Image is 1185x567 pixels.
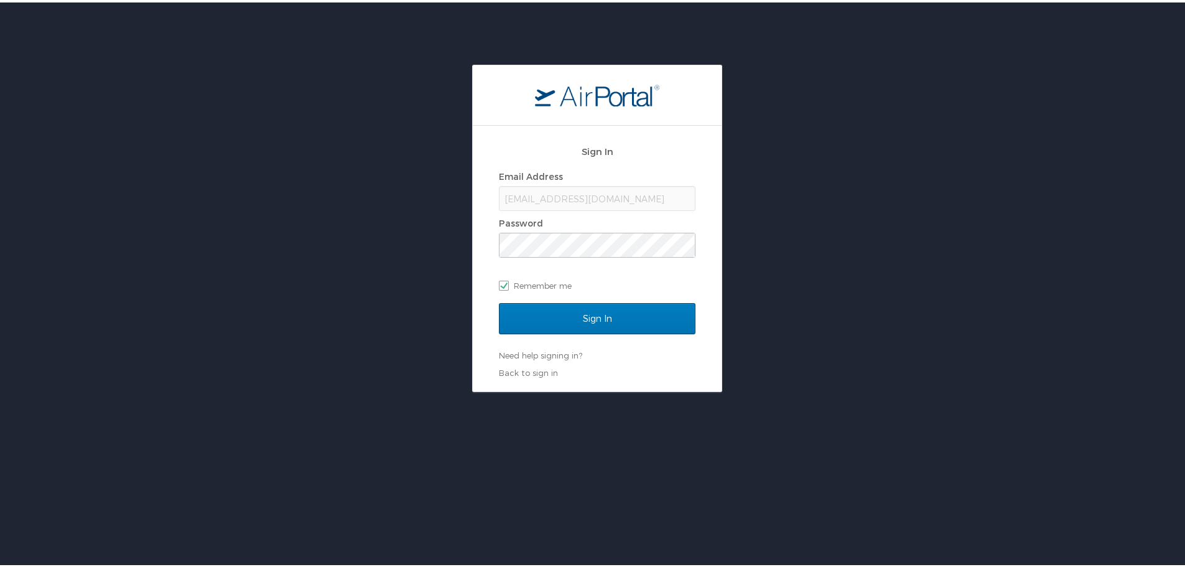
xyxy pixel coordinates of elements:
[499,215,543,226] label: Password
[499,365,558,375] a: Back to sign in
[499,274,695,293] label: Remember me
[499,301,695,332] input: Sign In
[535,82,659,104] img: logo
[499,169,563,179] label: Email Address
[499,142,695,156] h2: Sign In
[499,348,582,358] a: Need help signing in?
